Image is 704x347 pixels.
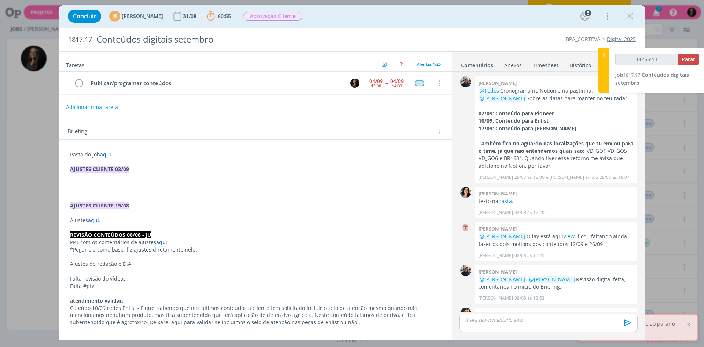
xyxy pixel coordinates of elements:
strong: REVISÃO CONTEÚDOS 08/08 - JU [70,231,151,238]
a: Job1817.17Conteúdos digitais setembro [615,71,689,86]
img: T [460,187,471,198]
div: 14:00 [392,84,402,88]
span: 60:55 [218,12,231,19]
button: Concluir [68,10,101,23]
p: Pasta do job [70,151,440,158]
div: 5 [585,10,591,16]
p: Cronograma no Notion e na pastinha. [478,87,633,94]
span: Tarefas [66,60,84,69]
a: Comentários [461,58,494,69]
button: M[PERSON_NAME] [109,11,163,22]
p: Ajustes de redação e D.A [70,260,440,268]
div: M [109,11,120,22]
a: View [563,233,575,240]
button: Aprovação Cliente [243,12,303,21]
div: 13:00 [371,84,381,88]
a: aqui [156,239,167,246]
p: [PERSON_NAME] [478,209,513,216]
button: 60:55 [205,10,233,22]
div: 31/08 [183,14,198,19]
span: e [PERSON_NAME] editou [546,174,598,181]
b: [PERSON_NAME] [478,311,517,318]
span: @[PERSON_NAME] [480,276,525,283]
p: PPT com os comentários de ajustes [70,239,440,246]
p: Coteúdo 10/09 redes Enlist - Fiquei sabendo que nos últimos conteúdos a cliente tem solicitado in... [70,304,440,326]
button: Parar [678,54,698,65]
button: 5 [579,10,591,22]
p: [PERSON_NAME] [478,174,513,181]
span: 04/08 às 17:20 [514,209,544,216]
p: [PERSON_NAME] [478,252,513,259]
strong: 10/09: Conteúdo para Enlist [478,117,549,124]
span: 1817.17 [68,36,92,44]
strong: atendimento validar: [70,297,123,304]
p: Ajustes . [70,217,440,224]
div: Publicar/programar conteúdos [87,79,343,88]
button: N [349,77,360,88]
span: 29/07 às 18:07 [599,174,630,181]
span: 08/08 às 11:45 [514,252,544,259]
a: aqui [88,217,99,224]
p: *Pegar ele como base, fiz ajustes diretamente nele. [70,246,440,253]
span: @[PERSON_NAME] [480,233,525,240]
div: 04/09 [390,79,404,84]
strong: AJUSTES CLIENTE 19/08 [70,202,129,209]
strong: 17/09: Conteúdo para [PERSON_NAME] [478,125,576,132]
p: Falta revisão do vídeos [70,275,440,282]
p: Revisão digital feita, comentários no início do Briefing. [478,276,633,291]
b: [PERSON_NAME] [478,80,517,86]
b: [PERSON_NAME] [478,225,517,232]
a: Histórico [569,58,591,69]
p: Falta #ptv [70,282,440,290]
p: texto na . [478,198,633,205]
div: Anexos [504,62,522,69]
a: pasta [498,198,512,205]
span: @[PERSON_NAME] [529,276,575,283]
span: Briefing [67,127,87,137]
b: [PERSON_NAME] [478,268,517,275]
img: M [460,76,471,87]
span: 29/07 às 18:06 [514,174,544,181]
img: M [460,265,471,276]
b: [PERSON_NAME] [478,190,517,197]
span: Parar [682,56,695,63]
img: A [460,222,471,233]
p: O lay está aqui . ficou faltando ainda fazer os dois motions dos conteúdos 12/09 e 26/09 [478,233,633,248]
div: dialog [59,5,645,340]
a: Timesheet [532,58,559,69]
span: 08/08 às 13:53 [514,295,544,301]
p: [PERSON_NAME] [478,295,513,301]
p: "VD_GO1 VD_GO5 VD_GO6 e BR163". Quando tiver esse retorno me avisa que adiciono no Notion, por fa... [478,140,633,170]
span: Abertas 1/25 [417,61,441,67]
span: @[PERSON_NAME] [480,95,525,102]
img: N [350,79,359,88]
img: J [460,308,471,319]
span: Conteúdos digitais setembro [615,71,689,86]
p: Sobre as datas para manter no teu radar: [478,95,633,102]
strong: 02/09: Conteúdo para Pioneer [478,110,554,117]
span: 1817.17 [623,72,640,78]
span: -- [385,80,388,86]
a: Digital 2025 [607,36,636,43]
a: BPA_CORTEVA [566,36,600,43]
div: 04/09 [369,79,383,84]
span: Concluir [73,13,96,19]
img: arrow-up.svg [399,62,403,66]
div: Conteúdos digitais setembro [93,30,396,48]
strong: AJUSTES CLIENTE 03/09 [70,166,129,173]
strong: Também fico no aguardo das localizações que tu enviou para o time, já que não entendemos quais são: [478,140,633,154]
span: @Todos [480,87,499,94]
a: aqui [100,151,111,158]
button: Adicionar uma tarefa [66,101,118,114]
span: [PERSON_NAME] [122,14,163,19]
p: CONTEÚDO 24/04 - Vale direcionar para uma aba específica de [MEDICAL_DATA]? Atualmente está direc... [70,333,440,341]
